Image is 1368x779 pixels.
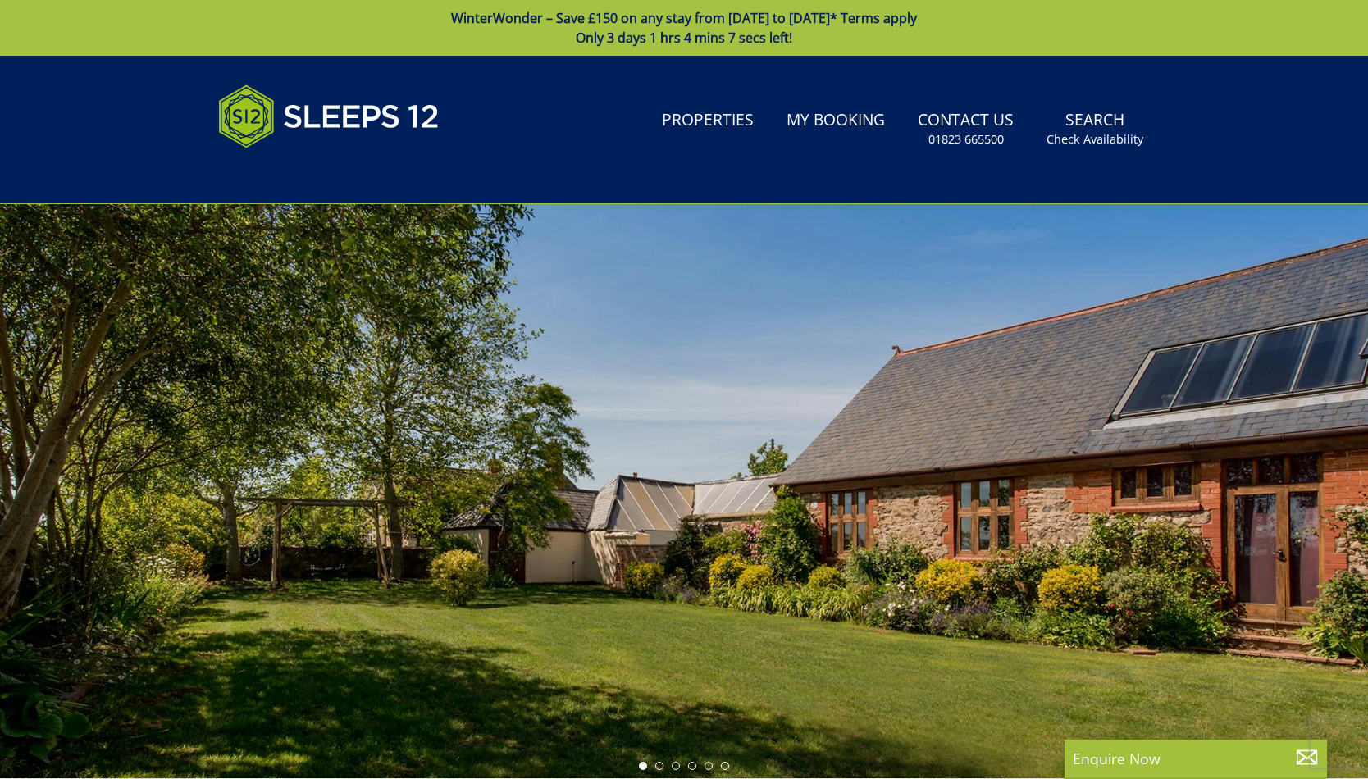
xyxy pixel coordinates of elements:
a: Properties [655,102,760,139]
a: Contact Us01823 665500 [911,102,1020,156]
span: Only 3 days 1 hrs 4 mins 7 secs left! [576,29,792,47]
iframe: Customer reviews powered by Trustpilot [210,167,382,181]
img: Sleeps 12 [218,75,440,157]
a: SearchCheck Availability [1040,102,1150,156]
small: Check Availability [1047,131,1143,148]
small: 01823 665500 [928,131,1004,148]
a: My Booking [780,102,891,139]
p: Enquire Now [1073,748,1319,769]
